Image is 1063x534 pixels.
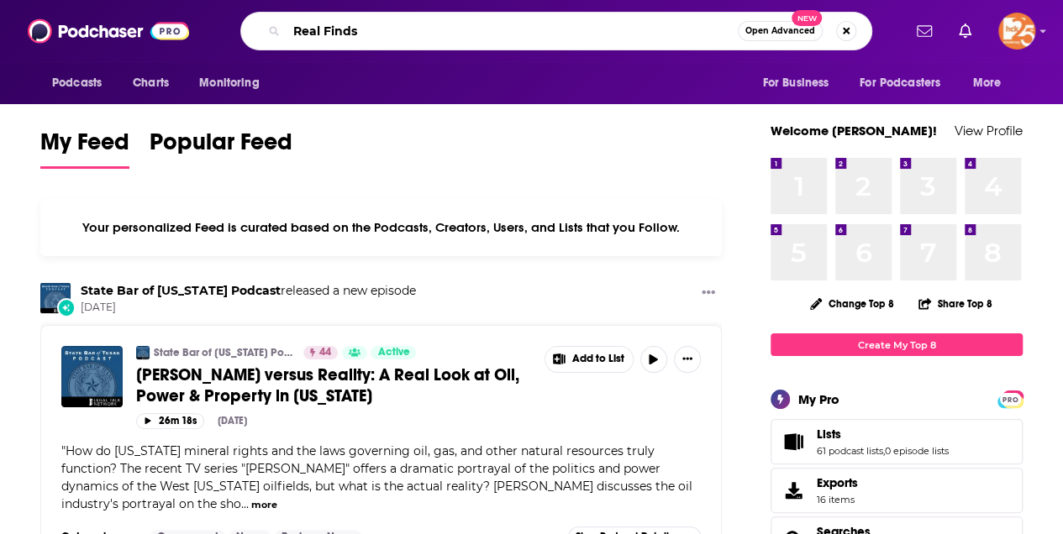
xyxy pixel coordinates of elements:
[57,298,76,317] div: New Episode
[199,71,259,95] span: Monitoring
[998,13,1035,50] span: Logged in as kerrifulks
[973,71,1002,95] span: More
[952,17,978,45] a: Show notifications dropdown
[771,123,937,139] a: Welcome [PERSON_NAME]!
[998,13,1035,50] img: User Profile
[150,128,292,166] span: Popular Feed
[792,10,822,26] span: New
[61,443,692,511] span: How do [US_STATE] mineral rights and the laws governing oil, gas, and other natural resources tru...
[817,427,841,442] span: Lists
[40,128,129,166] span: My Feed
[319,344,331,361] span: 44
[771,333,1023,356] a: Create My Top 8
[1000,392,1020,405] a: PRO
[800,293,904,314] button: Change Top 8
[136,346,150,359] img: State Bar of Texas Podcast
[883,445,885,457] span: ,
[81,283,281,298] a: State Bar of Texas Podcast
[955,123,1023,139] a: View Profile
[762,71,829,95] span: For Business
[817,475,858,490] span: Exports
[218,415,247,427] div: [DATE]
[998,13,1035,50] button: Show profile menu
[377,344,409,361] span: Active
[371,346,416,359] a: Active
[849,67,965,99] button: open menu
[241,496,249,511] span: ...
[40,283,71,313] img: State Bar of Texas Podcast
[251,498,277,512] button: more
[798,391,839,407] div: My Pro
[122,67,179,99] a: Charts
[287,18,738,44] input: Search podcasts, credits, & more...
[572,353,624,365] span: Add to List
[81,283,416,299] h3: released a new episode
[885,445,949,457] a: 0 episode lists
[750,67,850,99] button: open menu
[776,430,810,453] a: Lists
[81,301,416,315] span: [DATE]
[817,427,949,442] a: Lists
[61,443,692,511] span: "
[187,67,281,99] button: open menu
[136,364,519,406] span: [PERSON_NAME] versus Reality: A Real Look at Oil, Power & Property in [US_STATE]
[40,128,129,169] a: My Feed
[674,346,701,373] button: Show More Button
[40,199,722,256] div: Your personalized Feed is curated based on the Podcasts, Creators, Users, and Lists that you Follow.
[40,67,124,99] button: open menu
[860,71,940,95] span: For Podcasters
[771,419,1023,464] span: Lists
[303,346,338,359] a: 44
[28,15,189,47] img: Podchaser - Follow, Share and Rate Podcasts
[1000,393,1020,406] span: PRO
[910,17,939,45] a: Show notifications dropdown
[745,27,815,35] span: Open Advanced
[61,346,123,407] img: Landman versus Reality: A Real Look at Oil, Power & Property in Texas
[918,287,993,320] button: Share Top 8
[52,71,102,95] span: Podcasts
[150,128,292,169] a: Popular Feed
[776,479,810,502] span: Exports
[738,21,823,41] button: Open AdvancedNew
[961,67,1023,99] button: open menu
[817,494,858,505] span: 16 items
[695,283,722,304] button: Show More Button
[136,364,533,406] a: [PERSON_NAME] versus Reality: A Real Look at Oil, Power & Property in [US_STATE]
[771,468,1023,513] a: Exports
[545,347,633,372] button: Show More Button
[817,445,883,457] a: 61 podcast lists
[133,71,169,95] span: Charts
[136,413,204,429] button: 26m 18s
[240,12,872,50] div: Search podcasts, credits, & more...
[154,346,292,359] a: State Bar of [US_STATE] Podcast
